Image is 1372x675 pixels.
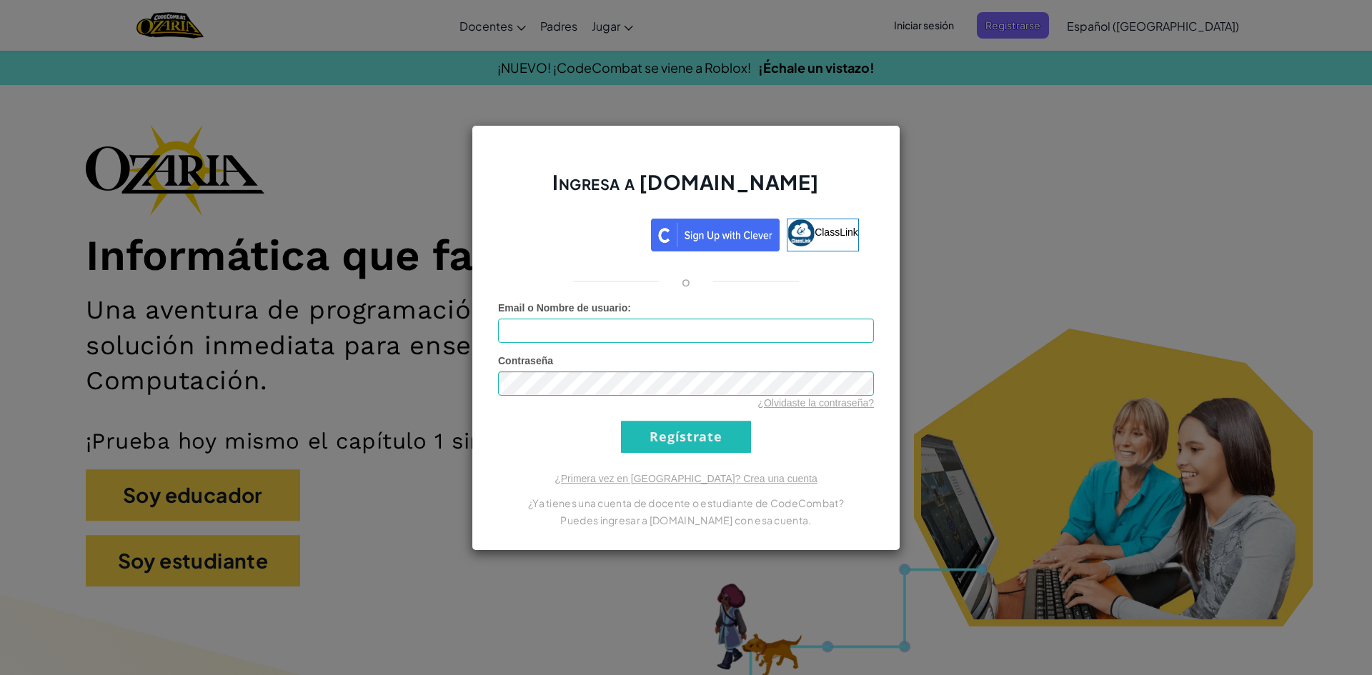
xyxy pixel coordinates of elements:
span: Email o Nombre de usuario [498,302,627,314]
label: : [498,301,631,315]
iframe: Sign in with Google Button [506,217,651,249]
img: classlink-logo-small.png [787,219,815,246]
a: ¿Olvidaste la contraseña? [757,397,874,409]
img: clever_sso_button@2x.png [651,219,780,251]
p: o [682,273,690,290]
input: Regístrate [621,421,751,453]
p: ¿Ya tienes una cuenta de docente o estudiante de CodeCombat? [498,494,874,511]
a: ¿Primera vez en [GEOGRAPHIC_DATA]? Crea una cuenta [555,473,817,484]
p: Puedes ingresar a [DOMAIN_NAME] con esa cuenta. [498,511,874,529]
span: ClassLink [815,226,858,237]
h2: Ingresa a [DOMAIN_NAME] [498,169,874,210]
span: Contraseña [498,355,553,366]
